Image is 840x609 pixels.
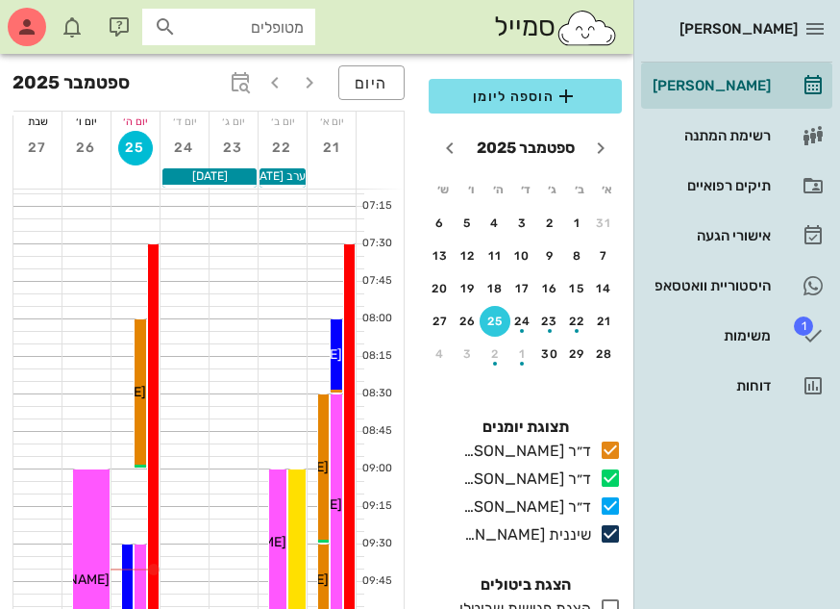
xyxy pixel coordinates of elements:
[507,306,538,337] button: 24
[589,273,620,304] button: 14
[425,339,456,369] button: 4
[216,131,251,165] button: 23
[641,363,832,409] a: דוחות
[534,273,565,304] button: 16
[507,347,538,361] div: 1
[649,78,771,93] div: [PERSON_NAME]
[13,112,62,131] div: שבת
[480,241,510,271] button: 11
[357,311,396,327] div: 08:00
[589,241,620,271] button: 7
[562,347,593,361] div: 29
[431,173,456,206] th: ש׳
[567,173,592,206] th: ב׳
[357,536,396,552] div: 09:30
[589,339,620,369] button: 28
[589,208,620,239] button: 31
[425,208,456,239] button: 6
[469,129,582,167] button: ספטמבר 2025
[595,173,620,206] th: א׳
[12,65,130,104] h3: ספטמבר 2025
[534,241,565,271] button: 9
[357,198,396,215] div: 07:15
[338,65,405,100] button: היום
[480,347,510,361] div: 2
[507,315,538,328] div: 24
[649,128,771,143] div: רשימת המתנה
[425,273,456,304] button: 20
[562,241,593,271] button: 8
[562,249,593,263] div: 8
[161,112,209,131] div: יום ד׳
[456,495,591,519] div: ד״ר [PERSON_NAME]
[210,112,258,131] div: יום ג׳
[425,216,456,230] div: 6
[432,131,467,165] button: חודש הבא
[357,236,396,252] div: 07:30
[453,347,483,361] div: 3
[562,216,593,230] div: 1
[456,468,591,491] div: ד״ר [PERSON_NAME]
[641,313,832,359] a: תגמשימות
[583,131,618,165] button: חודש שעבר
[480,249,510,263] div: 11
[485,173,510,206] th: ה׳
[456,523,591,546] div: שיננית [PERSON_NAME]
[248,169,306,183] span: ערב [DATE]
[425,347,456,361] div: 4
[507,216,538,230] div: 3
[456,440,591,463] div: ד״ר [PERSON_NAME]
[453,273,483,304] button: 19
[480,282,510,295] div: 18
[534,339,565,369] button: 30
[69,131,104,165] button: 26
[534,216,565,230] div: 2
[453,208,483,239] button: 5
[494,7,618,48] div: סמייל
[562,273,593,304] button: 15
[57,12,68,23] span: תג
[357,348,396,365] div: 08:15
[429,79,622,114] button: הוספה ליומן
[589,306,620,337] button: 21
[111,112,160,131] div: יום ה׳
[562,282,593,295] div: 15
[649,378,771,393] div: דוחות
[589,347,620,361] div: 28
[641,113,832,159] a: רשימת המתנה
[314,131,349,165] button: 21
[589,315,620,328] div: 21
[453,249,483,263] div: 12
[314,140,349,156] span: 21
[534,315,565,328] div: 23
[357,461,396,477] div: 09:00
[507,282,538,295] div: 17
[265,131,300,165] button: 22
[20,140,55,156] span: 27
[453,315,483,328] div: 26
[649,228,771,243] div: אישורי הגעה
[507,249,538,263] div: 10
[589,249,620,263] div: 7
[641,263,832,309] a: תגהיסטוריית וואטסאפ
[480,273,510,304] button: 18
[453,306,483,337] button: 26
[453,282,483,295] div: 19
[453,241,483,271] button: 12
[534,282,565,295] div: 16
[425,306,456,337] button: 27
[534,306,565,337] button: 23
[357,273,396,290] div: 07:45
[357,423,396,440] div: 08:45
[69,140,104,156] span: 26
[167,140,202,156] span: 24
[562,339,593,369] button: 29
[641,213,832,259] a: אישורי הגעה
[562,315,593,328] div: 22
[480,339,510,369] button: 2
[457,173,482,206] th: ו׳
[357,573,396,590] div: 09:45
[425,315,456,328] div: 27
[357,386,396,402] div: 08:30
[540,173,565,206] th: ג׳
